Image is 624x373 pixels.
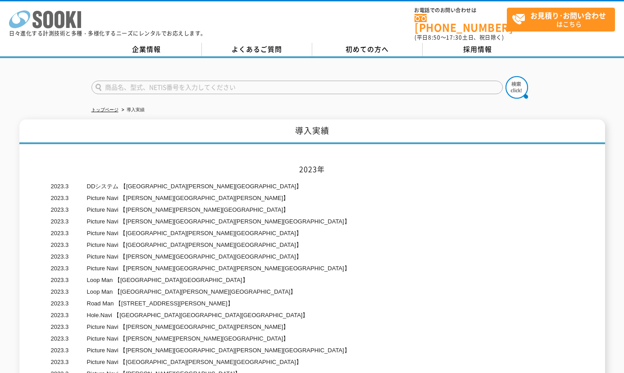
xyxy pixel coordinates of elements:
dt: 2023.3 [51,321,69,333]
a: 採用情報 [423,43,533,56]
dd: Picture Navi 【[PERSON_NAME][GEOGRAPHIC_DATA][PERSON_NAME]】 [49,192,576,204]
a: 企業情報 [91,43,202,56]
dd: Road Man 【[STREET_ADDRESS][PERSON_NAME]】 [49,298,576,309]
dd: Picture Navi 【[PERSON_NAME][GEOGRAPHIC_DATA][PERSON_NAME][GEOGRAPHIC_DATA]】 [49,216,576,227]
dd: Picture Navi 【[GEOGRAPHIC_DATA][PERSON_NAME][GEOGRAPHIC_DATA]】 [49,356,576,368]
dt: 2023.3 [51,216,69,227]
span: 8:50 [428,33,441,41]
dt: 2023.3 [51,286,69,298]
li: 導入実績 [120,105,145,115]
strong: お見積り･お問い合わせ [530,10,606,21]
dd: Picture Navi 【[PERSON_NAME][GEOGRAPHIC_DATA][PERSON_NAME][GEOGRAPHIC_DATA]】 [49,263,576,274]
input: 商品名、型式、NETIS番号を入力してください [91,81,503,94]
a: お見積り･お問い合わせはこちら [507,8,615,32]
a: [PHONE_NUMBER] [414,14,507,32]
dt: 2023.3 [51,333,69,345]
dd: Picture Navi 【[GEOGRAPHIC_DATA][PERSON_NAME][GEOGRAPHIC_DATA]】 [49,227,576,239]
dd: Picture Navi 【[PERSON_NAME][GEOGRAPHIC_DATA][PERSON_NAME]】 [49,321,576,333]
dd: Picture Navi 【[PERSON_NAME][GEOGRAPHIC_DATA][PERSON_NAME][GEOGRAPHIC_DATA]】 [49,345,576,356]
dt: 2023.3 [51,356,69,368]
dd: Picture Navi 【[GEOGRAPHIC_DATA][PERSON_NAME][GEOGRAPHIC_DATA]】 [49,239,576,251]
a: 初めての方へ [312,43,423,56]
dd: Hole.Navi 【[GEOGRAPHIC_DATA][GEOGRAPHIC_DATA][GEOGRAPHIC_DATA]】 [49,309,576,321]
span: はこちら [512,8,615,31]
dt: 2023.3 [51,263,69,274]
span: (平日 ～ 土日、祝日除く) [414,33,504,41]
dt: 2023.3 [51,251,69,263]
dd: Picture Navi 【[PERSON_NAME][PERSON_NAME][GEOGRAPHIC_DATA]】 [49,333,576,345]
dd: Loop Man 【[GEOGRAPHIC_DATA][GEOGRAPHIC_DATA]】 [49,274,576,286]
h2: 2023年 [49,164,576,174]
p: 日々進化する計測技術と多種・多様化するニーズにレンタルでお応えします。 [9,31,206,36]
dd: Picture Navi 【[PERSON_NAME][GEOGRAPHIC_DATA][GEOGRAPHIC_DATA]】 [49,251,576,263]
dt: 2023.3 [51,298,69,309]
dt: 2023.3 [51,181,69,192]
span: お電話でのお問い合わせは [414,8,507,13]
dt: 2023.3 [51,192,69,204]
h1: 導入実績 [19,119,605,144]
dt: 2023.3 [51,239,69,251]
dt: 2023.3 [51,309,69,321]
dd: Picture Navi 【[PERSON_NAME][PERSON_NAME][GEOGRAPHIC_DATA]】 [49,204,576,216]
dd: DDシステム 【[GEOGRAPHIC_DATA][PERSON_NAME][GEOGRAPHIC_DATA]】 [49,181,576,192]
img: btn_search.png [506,76,528,99]
dd: Loop Man 【[GEOGRAPHIC_DATA][PERSON_NAME][GEOGRAPHIC_DATA]】 [49,286,576,298]
span: 初めての方へ [346,44,389,54]
dt: 2023.3 [51,204,69,216]
dt: 2023.3 [51,227,69,239]
span: 17:30 [446,33,462,41]
dt: 2023.3 [51,274,69,286]
a: よくあるご質問 [202,43,312,56]
dt: 2023.3 [51,345,69,356]
a: トップページ [91,107,118,112]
